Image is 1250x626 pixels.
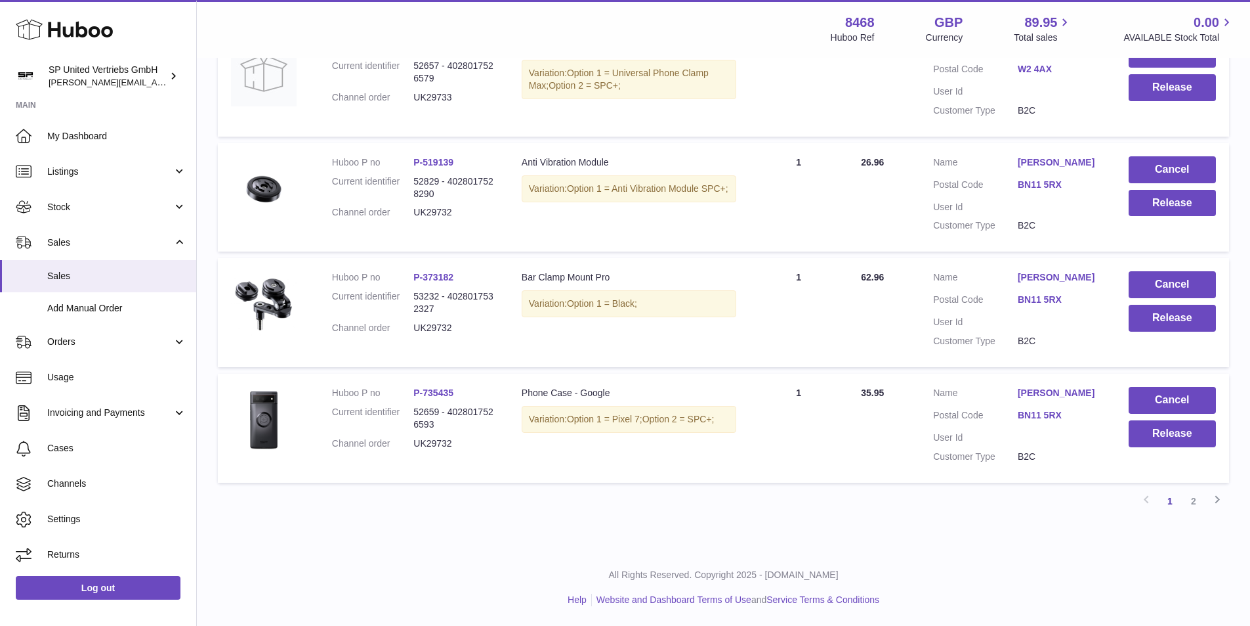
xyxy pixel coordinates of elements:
a: Log out [16,576,180,600]
dt: User Id [933,201,1018,213]
a: Service Terms & Conditions [766,594,879,605]
dd: 52657 - 4028017526579 [413,60,495,85]
dd: UK29733 [413,91,495,104]
span: Option 1 = Universal Phone Clamp Max; [529,68,709,91]
dt: User Id [933,316,1018,328]
td: 1 [749,258,848,367]
td: 1 [749,374,848,483]
span: Add Manual Order [47,302,186,315]
div: Variation: [522,60,736,99]
span: Invoicing and Payments [47,407,173,419]
dt: Customer Type [933,335,1018,347]
a: BN11 5RX [1018,179,1102,191]
span: 26.96 [861,157,884,168]
td: 1 [749,28,848,137]
dt: Postal Code [933,294,1018,309]
td: 1 [749,143,848,252]
dt: Customer Type [933,219,1018,232]
span: Sales [47,270,186,282]
strong: GBP [934,14,963,32]
dd: UK29732 [413,206,495,219]
dd: 52659 - 4028017526593 [413,406,495,431]
span: 35.95 [861,388,884,398]
button: Release [1129,74,1216,101]
span: 62.96 [861,272,884,282]
dt: Channel order [332,91,414,104]
dd: UK29732 [413,322,495,334]
strong: 8468 [845,14,875,32]
a: [PERSON_NAME] [1018,271,1102,284]
span: 89.95 [1024,14,1057,32]
a: [PERSON_NAME] [1018,156,1102,169]
p: All Rights Reserved. Copyright 2025 - [DOMAIN_NAME] [207,569,1240,581]
img: AntiVibrationModule_blk_plus.jpg [231,156,297,222]
dd: B2C [1018,104,1102,117]
dt: Huboo P no [332,271,414,284]
dd: B2C [1018,219,1102,232]
dt: Current identifier [332,175,414,200]
span: AVAILABLE Stock Total [1123,32,1234,44]
div: Huboo Ref [831,32,875,44]
span: Usage [47,371,186,384]
dd: 53232 - 4028017532327 [413,290,495,315]
span: [PERSON_NAME][EMAIL_ADDRESS][DOMAIN_NAME] [49,77,263,87]
div: Variation: [522,406,736,433]
a: BN11 5RX [1018,409,1102,422]
button: Cancel [1129,387,1216,414]
span: Option 1 = Black; [567,298,637,309]
a: 89.95 Total sales [1014,14,1072,44]
span: Stock [47,201,173,213]
img: no-photo.jpg [231,41,297,106]
dd: B2C [1018,335,1102,347]
span: Option 2 = SPC+; [549,80,621,91]
div: SP United Vertriebs GmbH [49,64,167,89]
dt: Name [933,387,1018,403]
div: Phone Case - Google [522,387,736,399]
span: Settings [47,513,186,525]
dt: Name [933,271,1018,287]
dt: Channel order [332,206,414,219]
dt: Postal Code [933,63,1018,79]
dt: Huboo P no [332,387,414,399]
dt: Channel order [332,437,414,450]
a: [PERSON_NAME] [1018,387,1102,399]
dt: User Id [933,432,1018,444]
a: BN11 5RX [1018,294,1102,306]
button: Release [1129,190,1216,217]
div: Bar Clamp Mount Pro [522,271,736,284]
dd: UK29732 [413,437,495,450]
span: Option 1 = Pixel 7; [567,414,642,424]
div: Anti Vibration Module [522,156,736,169]
div: Variation: [522,290,736,317]
img: tim@sp-united.com [16,66,35,86]
a: P-735435 [413,388,453,398]
span: Total sales [1014,32,1072,44]
dt: Channel order [332,322,414,334]
a: 1 [1158,489,1182,513]
div: Variation: [522,175,736,202]
dt: Customer Type [933,104,1018,117]
img: 84681667465089.jpg [231,271,297,337]
span: 0.00 [1194,14,1219,32]
img: PhoneCase_plus_Pixel.jpg [231,387,297,453]
button: Cancel [1129,156,1216,183]
dt: Name [933,156,1018,172]
span: Orders [47,336,173,348]
span: Sales [47,236,173,249]
a: Help [568,594,587,605]
button: Release [1129,305,1216,332]
span: Channels [47,478,186,490]
span: Option 2 = SPC+; [642,414,715,424]
dt: Postal Code [933,179,1018,194]
dt: Current identifier [332,290,414,315]
dt: Current identifier [332,406,414,431]
span: Listings [47,166,173,178]
a: P-373182 [413,272,453,282]
a: 0.00 AVAILABLE Stock Total [1123,14,1234,44]
dt: Huboo P no [332,156,414,169]
a: W2 4AX [1018,63,1102,76]
dt: Current identifier [332,60,414,85]
span: Option 1 = Anti Vibration Module SPC+; [567,183,728,194]
dt: User Id [933,85,1018,98]
dd: B2C [1018,451,1102,463]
